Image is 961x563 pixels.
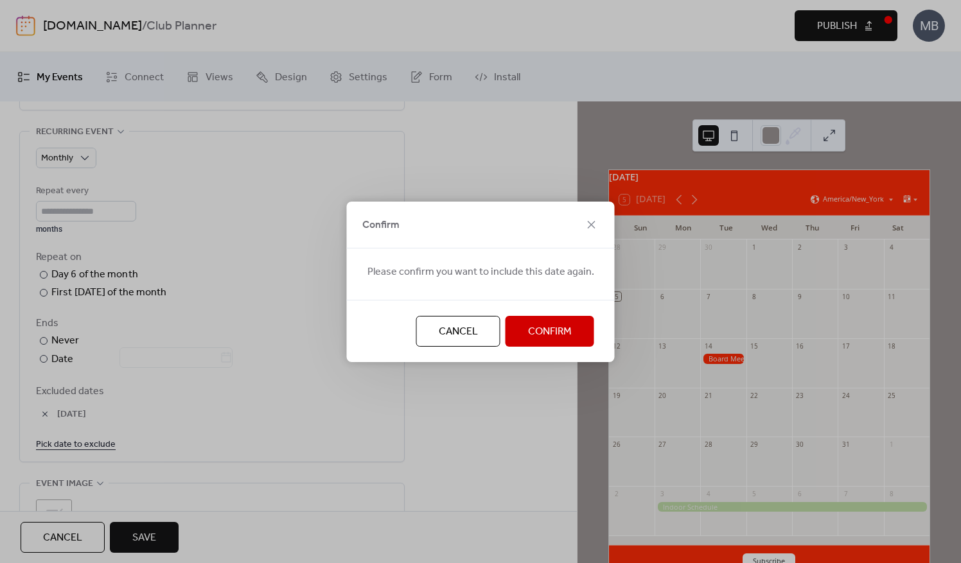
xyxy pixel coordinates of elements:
span: Cancel [439,324,478,340]
button: Cancel [416,316,500,347]
span: Please confirm you want to include this date again. [367,264,594,280]
span: Confirm [528,324,572,340]
button: Confirm [506,316,594,347]
span: Confirm [362,218,400,233]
